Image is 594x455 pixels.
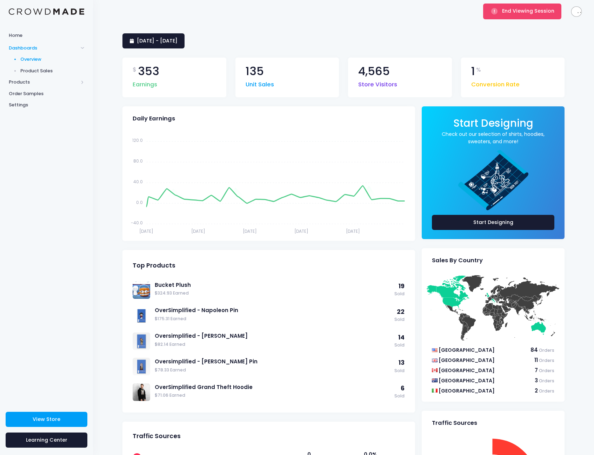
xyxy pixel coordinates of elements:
[9,101,84,108] span: Settings
[138,66,159,77] span: 353
[394,316,405,323] span: Sold
[401,384,405,393] span: 6
[9,32,84,39] span: Home
[155,290,391,297] span: $324.93 Earned
[397,308,405,316] span: 22
[155,341,391,348] span: $82.14 Earned
[394,291,405,297] span: Sold
[246,66,264,77] span: 135
[399,282,405,290] span: 19
[535,367,538,374] span: 7
[439,377,495,384] span: [GEOGRAPHIC_DATA]
[539,347,554,353] span: Orders
[453,122,533,128] a: Start Designing
[9,79,78,86] span: Products
[530,346,538,354] span: 84
[155,358,391,365] a: Oversimplified - [PERSON_NAME] Pin
[439,387,495,394] span: [GEOGRAPHIC_DATA]
[539,357,554,363] span: Orders
[294,228,308,234] tspan: [DATE]
[502,7,554,14] span: End Viewing Session
[155,383,391,391] a: OverSimplified Grand Theft Hoodie
[133,66,136,74] span: $
[26,436,67,443] span: Learning Center
[539,378,554,384] span: Orders
[133,158,143,164] tspan: 80.0
[569,5,583,19] img: User
[471,66,475,77] span: 1
[139,228,153,234] tspan: [DATE]
[132,137,143,143] tspan: 120.0
[394,393,405,400] span: Sold
[358,77,397,89] span: Store Visitors
[131,220,143,226] tspan: -40.0
[155,306,391,314] a: OverSimplified - Napoleon Pin
[243,228,257,234] tspan: [DATE]
[155,281,391,289] a: Bucket Plush
[358,66,390,77] span: 4,565
[534,356,538,364] span: 11
[535,387,538,394] span: 2
[535,377,538,384] span: 3
[9,90,84,97] span: Order Samples
[133,77,157,89] span: Earnings
[471,77,520,89] span: Conversion Rate
[246,77,274,89] span: Unit Sales
[20,56,85,63] span: Overview
[33,416,60,423] span: View Store
[122,33,185,48] a: [DATE] - [DATE]
[6,412,87,427] a: View Store
[483,4,561,19] button: End Viewing Session
[20,67,85,74] span: Product Sales
[453,116,533,130] span: Start Designing
[155,392,391,399] span: $71.06 Earned
[9,8,84,15] img: Logo
[133,262,175,269] span: Top Products
[346,228,360,234] tspan: [DATE]
[432,420,477,427] span: Traffic Sources
[9,45,78,52] span: Dashboards
[476,66,481,74] span: %
[155,316,391,322] span: $175.31 Earned
[394,368,405,374] span: Sold
[136,199,143,205] tspan: 0.0
[137,37,178,44] span: [DATE] - [DATE]
[394,342,405,349] span: Sold
[432,215,554,230] a: Start Designing
[432,131,554,145] a: Check out our selection of shirts, hoodies, sweaters, and more!
[439,347,495,354] span: [GEOGRAPHIC_DATA]
[6,433,87,448] a: Learning Center
[191,228,205,234] tspan: [DATE]
[133,115,175,122] span: Daily Earnings
[133,178,143,184] tspan: 40.0
[398,333,405,342] span: 14
[439,357,495,364] span: [GEOGRAPHIC_DATA]
[155,367,391,374] span: $78.33 Earned
[155,332,391,340] a: Oversimplified - [PERSON_NAME]
[432,257,483,264] span: Sales By Country
[539,368,554,374] span: Orders
[133,433,181,440] span: Traffic Sources
[399,358,405,367] span: 13
[539,388,554,394] span: Orders
[439,367,495,374] span: [GEOGRAPHIC_DATA]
